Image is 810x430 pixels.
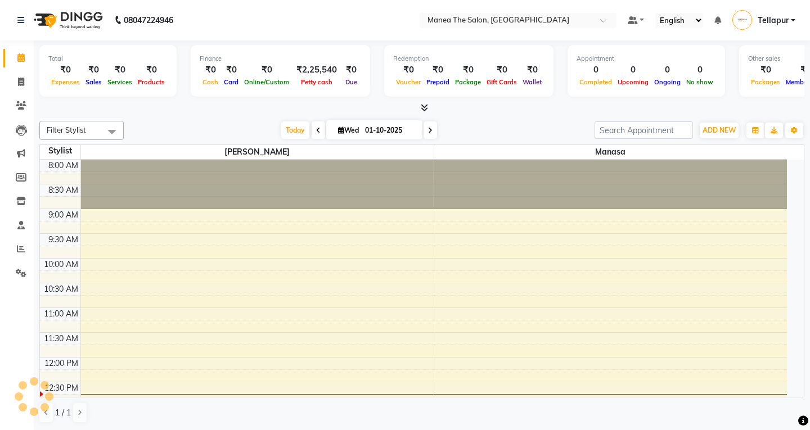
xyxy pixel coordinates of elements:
[241,64,292,76] div: ₹0
[393,64,424,76] div: ₹0
[46,160,80,171] div: 8:00 AM
[452,78,484,86] span: Package
[484,64,520,76] div: ₹0
[341,64,361,76] div: ₹0
[48,78,83,86] span: Expenses
[46,184,80,196] div: 8:30 AM
[105,64,135,76] div: ₹0
[29,4,106,36] img: logo
[732,10,752,30] img: Tellapur
[42,333,80,345] div: 11:30 AM
[42,308,80,320] div: 11:00 AM
[135,78,168,86] span: Products
[42,357,80,369] div: 12:00 PM
[335,126,362,134] span: Wed
[200,64,221,76] div: ₹0
[221,78,241,86] span: Card
[55,407,71,419] span: 1 / 1
[424,64,452,76] div: ₹0
[221,64,241,76] div: ₹0
[595,121,693,139] input: Search Appointment
[434,145,787,159] span: Manasa
[135,64,168,76] div: ₹0
[343,78,360,86] span: Due
[42,382,80,394] div: 12:30 PM
[47,125,86,134] span: Filter Stylist
[200,78,221,86] span: Cash
[577,78,615,86] span: Completed
[393,54,544,64] div: Redemption
[748,78,783,86] span: Packages
[615,64,651,76] div: 0
[683,78,716,86] span: No show
[105,78,135,86] span: Services
[42,259,80,270] div: 10:00 AM
[298,78,335,86] span: Petty cash
[703,126,736,134] span: ADD NEW
[83,78,105,86] span: Sales
[452,64,484,76] div: ₹0
[700,123,739,138] button: ADD NEW
[683,64,716,76] div: 0
[362,122,418,139] input: 2025-10-01
[484,78,520,86] span: Gift Cards
[651,64,683,76] div: 0
[292,64,341,76] div: ₹2,25,540
[42,283,80,295] div: 10:30 AM
[615,78,651,86] span: Upcoming
[40,145,80,157] div: Stylist
[520,78,544,86] span: Wallet
[48,64,83,76] div: ₹0
[748,64,783,76] div: ₹0
[758,15,789,26] span: Tellapur
[281,121,309,139] span: Today
[83,64,105,76] div: ₹0
[424,78,452,86] span: Prepaid
[241,78,292,86] span: Online/Custom
[46,209,80,221] div: 9:00 AM
[520,64,544,76] div: ₹0
[46,234,80,246] div: 9:30 AM
[48,54,168,64] div: Total
[81,145,434,159] span: [PERSON_NAME]
[577,54,716,64] div: Appointment
[393,78,424,86] span: Voucher
[124,4,173,36] b: 08047224946
[651,78,683,86] span: Ongoing
[577,64,615,76] div: 0
[200,54,361,64] div: Finance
